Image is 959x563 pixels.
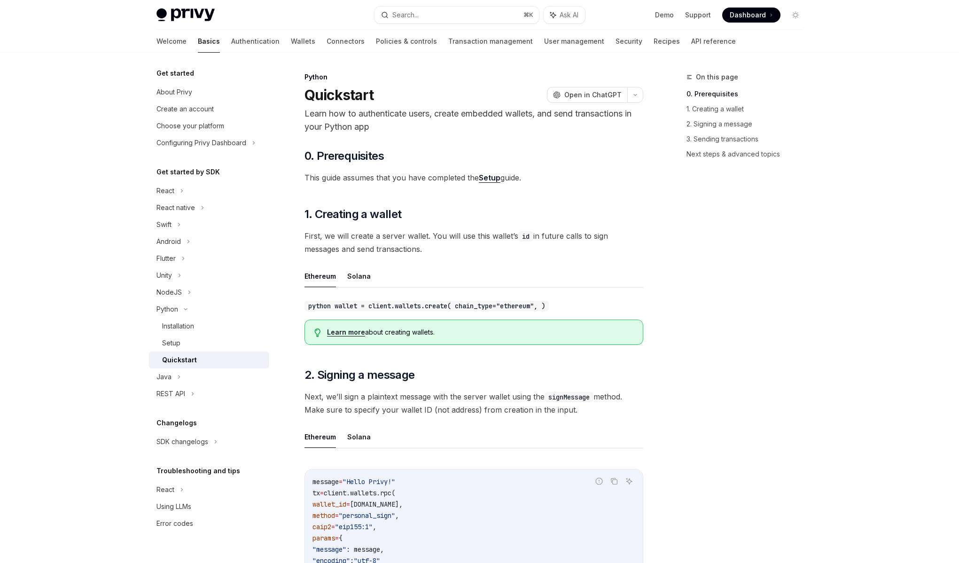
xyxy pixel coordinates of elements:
div: Create an account [156,103,214,115]
button: Copy the contents from the code block [608,475,620,487]
a: 3. Sending transactions [686,132,811,147]
span: , [395,511,399,520]
div: NodeJS [156,287,182,298]
a: Installation [149,318,269,335]
span: Dashboard [730,10,766,20]
div: SDK changelogs [156,436,208,447]
div: About Privy [156,86,192,98]
a: Welcome [156,30,187,53]
span: = [320,489,324,497]
a: Security [616,30,642,53]
svg: Tip [314,328,321,337]
div: Installation [162,321,194,332]
code: id [518,231,533,242]
button: Toggle dark mode [788,8,803,23]
div: about creating wallets. [327,328,633,337]
a: Using LLMs [149,498,269,515]
div: Setup [162,337,180,349]
a: Basics [198,30,220,53]
a: Transaction management [448,30,533,53]
span: { [339,534,343,542]
a: Demo [655,10,674,20]
span: = [335,511,339,520]
div: Python [156,304,178,315]
div: Java [156,371,172,383]
span: = [331,523,335,531]
span: "eip155:1" [335,523,373,531]
div: REST API [156,388,185,399]
span: 1. Creating a wallet [304,207,402,222]
a: Support [685,10,711,20]
button: Ask AI [544,7,585,23]
p: Learn how to authenticate users, create embedded wallets, and send transactions in your Python app [304,107,643,133]
a: 1. Creating a wallet [686,102,811,117]
span: "Hello Privy!" [343,477,395,486]
button: Search...⌘K [374,7,539,23]
div: Swift [156,219,172,230]
div: React [156,484,174,495]
a: Recipes [654,30,680,53]
a: Wallets [291,30,315,53]
span: 0. Prerequisites [304,149,384,164]
a: Dashboard [722,8,780,23]
span: = [339,477,343,486]
a: User management [544,30,604,53]
span: params [312,534,335,542]
button: Ask AI [623,475,635,487]
span: "personal_sign" [339,511,395,520]
span: : message, [346,545,384,554]
span: Ask AI [560,10,578,20]
span: This guide assumes that you have completed the guide. [304,171,643,184]
div: Error codes [156,518,193,529]
span: , [373,523,376,531]
span: [DOMAIN_NAME], [350,500,403,508]
a: About Privy [149,84,269,101]
a: Create an account [149,101,269,117]
span: On this page [696,71,738,83]
div: Configuring Privy Dashboard [156,137,246,149]
span: First, we will create a server wallet. You will use this wallet’s in future calls to sign message... [304,229,643,256]
h5: Troubleshooting and tips [156,465,240,477]
span: 2. Signing a message [304,368,415,383]
a: Error codes [149,515,269,532]
div: React [156,185,174,196]
button: Solana [347,426,371,448]
h5: Get started [156,68,194,79]
a: API reference [691,30,736,53]
h1: Quickstart [304,86,374,103]
div: Python [304,72,643,82]
span: = [346,500,350,508]
div: Quickstart [162,354,197,366]
code: signMessage [545,392,593,402]
a: Setup [479,173,500,183]
h5: Changelogs [156,417,197,429]
div: Search... [392,9,419,21]
a: 2. Signing a message [686,117,811,132]
a: Next steps & advanced topics [686,147,811,162]
button: Ethereum [304,265,336,287]
img: light logo [156,8,215,22]
span: Open in ChatGPT [564,90,622,100]
a: Learn more [327,328,365,336]
a: Choose your platform [149,117,269,134]
span: "message" [312,545,346,554]
div: Choose your platform [156,120,224,132]
span: caip2 [312,523,331,531]
a: Quickstart [149,352,269,368]
button: Ethereum [304,426,336,448]
code: python wallet = client.wallets.create( chain_type="ethereum", ) [304,301,549,311]
h5: Get started by SDK [156,166,220,178]
a: Policies & controls [376,30,437,53]
div: Android [156,236,181,247]
div: React native [156,202,195,213]
button: Solana [347,265,371,287]
span: wallet_id [312,500,346,508]
button: Report incorrect code [593,475,605,487]
div: Flutter [156,253,176,264]
span: message [312,477,339,486]
div: Unity [156,270,172,281]
a: Authentication [231,30,280,53]
span: Next, we’ll sign a plaintext message with the server wallet using the method. Make sure to specif... [304,390,643,416]
span: = [335,534,339,542]
a: 0. Prerequisites [686,86,811,102]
